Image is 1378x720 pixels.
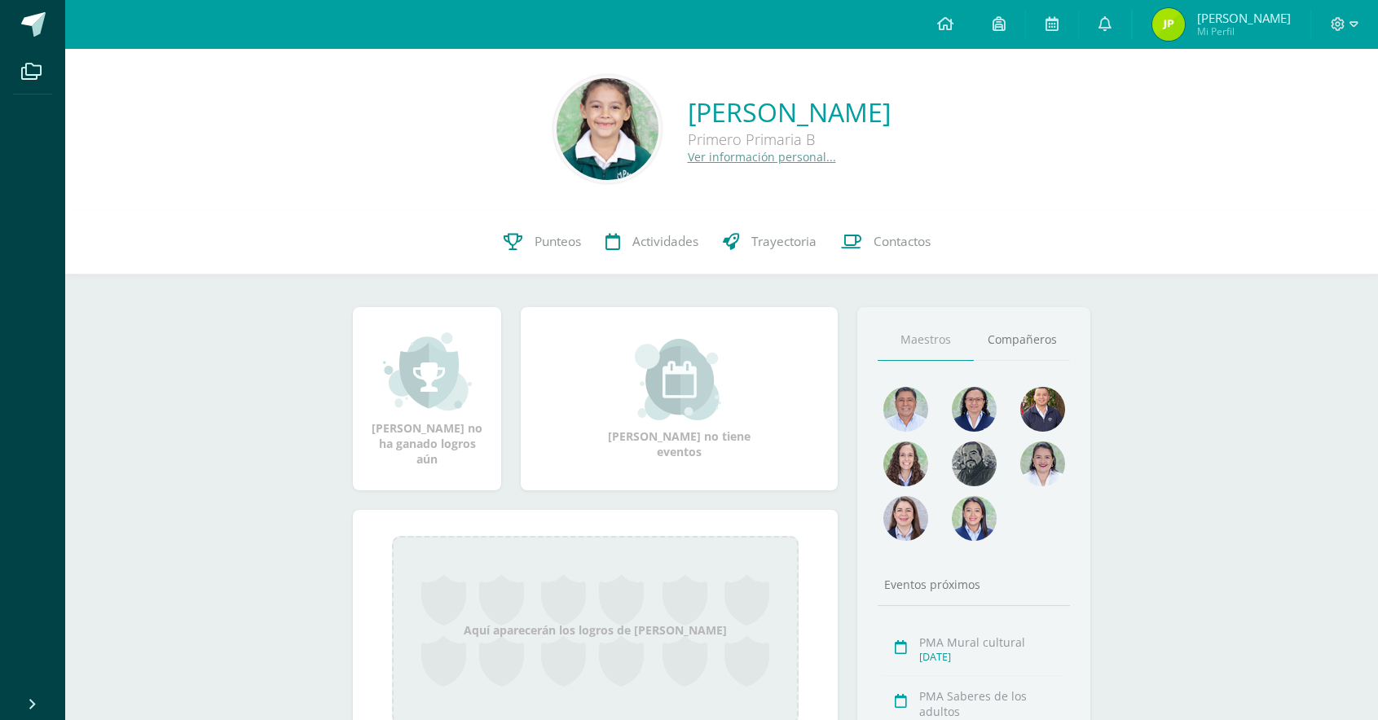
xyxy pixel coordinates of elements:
[632,233,698,250] span: Actividades
[952,496,997,541] img: c2808d3b671dd919e870280b2998232f.png
[383,331,472,412] img: achievement_small.png
[1020,441,1065,486] img: ae77d19d19a969ce023eef51be567139.png
[883,496,928,541] img: 4ad40b1689e633dc4baef21ec155021e.png
[952,441,997,486] img: 4179e05c207095638826b52d0d6e7b97.png
[974,319,1070,361] a: Compañeros
[491,209,593,274] a: Punteos
[369,331,485,467] div: [PERSON_NAME] no ha ganado logros aún
[1020,387,1065,432] img: 6dfc3065da4204f320af9e3560cd3894.png
[635,339,724,420] img: event_small.png
[919,634,1065,650] div: PMA Mural cultural
[952,387,997,432] img: dc52fe1745b51cd715666ac882bbcb31.png
[688,130,891,149] div: Primero Primaria B
[751,233,817,250] span: Trayectoria
[557,78,658,180] img: 179043ea972a6e719776cc57e9338611.png
[711,209,829,274] a: Trayectoria
[919,688,1065,719] div: PMA Saberes de los adultos
[878,319,974,361] a: Maestros
[593,209,711,274] a: Actividades
[1152,8,1185,41] img: e88945d65d5b9c433610814ea3c74830.png
[829,209,943,274] a: Contactos
[1197,24,1291,38] span: Mi Perfil
[688,94,891,130] a: [PERSON_NAME]
[883,387,928,432] img: f4ec16a59328cb939a4b919555c40b71.png
[535,233,581,250] span: Punteos
[688,149,836,165] a: Ver información personal...
[1197,10,1291,26] span: [PERSON_NAME]
[883,441,928,486] img: c686b553ba051f1887ba92f3978d28f4.png
[919,650,1065,664] div: [DATE]
[878,577,1070,592] div: Eventos próximos
[598,339,761,459] div: [PERSON_NAME] no tiene eventos
[874,233,931,250] span: Contactos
